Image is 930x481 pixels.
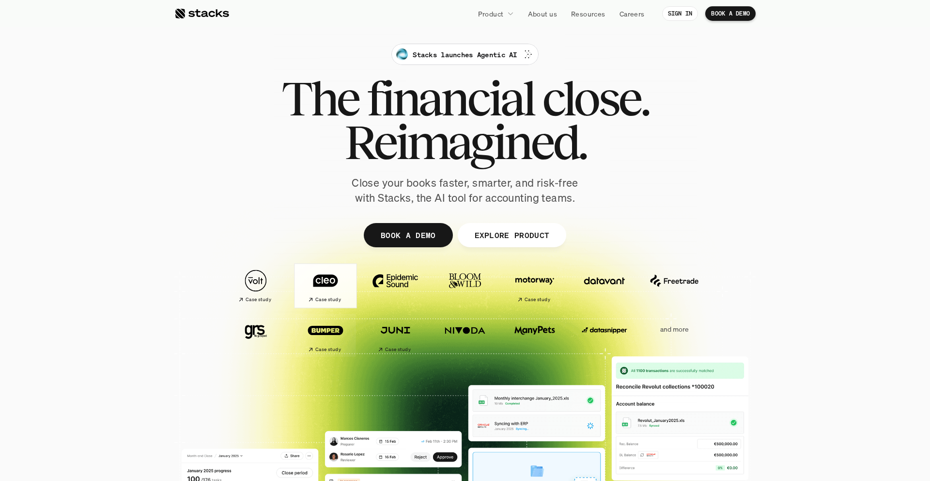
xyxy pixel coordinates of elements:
[114,224,157,231] a: Privacy Policy
[474,228,549,242] p: EXPLORE PRODUCT
[457,223,566,247] a: EXPLORE PRODUCT
[565,5,611,22] a: Resources
[246,297,271,303] h2: Case study
[478,9,504,19] p: Product
[505,265,565,307] a: Case study
[281,77,358,120] span: The
[525,297,550,303] h2: Case study
[614,5,651,22] a: Careers
[226,265,286,307] a: Case study
[367,77,534,120] span: financial
[711,10,750,17] p: BOOK A DEMO
[571,9,605,19] p: Resources
[413,49,517,60] p: Stacks launches Agentic AI
[705,6,756,21] a: BOOK A DEMO
[381,228,436,242] p: BOOK A DEMO
[364,223,453,247] a: BOOK A DEMO
[662,6,698,21] a: SIGN IN
[344,120,586,164] span: Reimagined.
[315,347,341,353] h2: Case study
[295,314,356,356] a: Case study
[295,265,356,307] a: Case study
[344,176,586,206] p: Close your books faster, smarter, and risk-free with Stacks, the AI tool for accounting teams.
[542,77,649,120] span: close.
[315,297,341,303] h2: Case study
[644,325,704,334] p: and more
[620,9,645,19] p: Careers
[528,9,557,19] p: About us
[668,10,693,17] p: SIGN IN
[391,44,538,65] a: Stacks launches Agentic AI
[522,5,563,22] a: About us
[365,314,425,356] a: Case study
[385,347,411,353] h2: Case study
